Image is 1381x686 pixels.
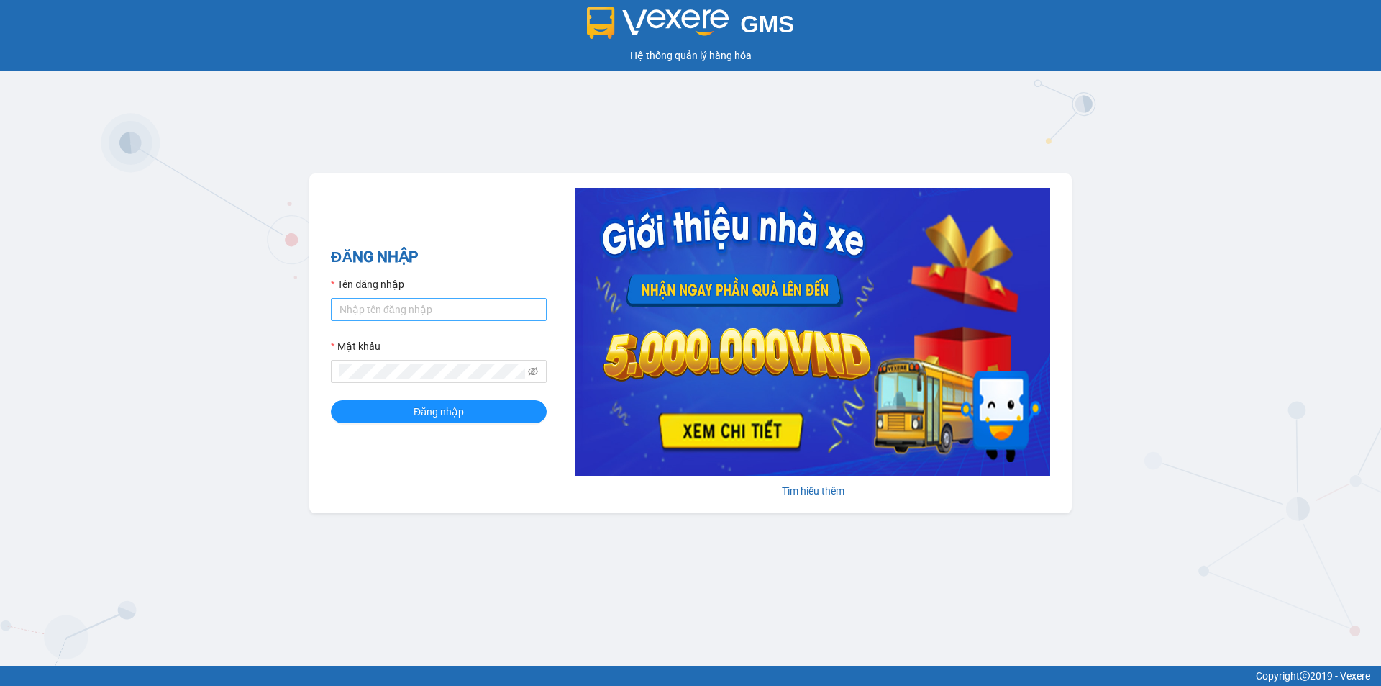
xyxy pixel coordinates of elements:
img: logo 2 [587,7,729,39]
img: banner-0 [575,188,1050,476]
span: Đăng nhập [414,404,464,420]
label: Mật khẩu [331,338,380,354]
div: Hệ thống quản lý hàng hóa [4,48,1377,63]
span: copyright [1300,671,1310,681]
div: Tìm hiểu thêm [575,483,1050,499]
span: eye-invisible [528,366,538,376]
input: Mật khẩu [339,364,525,379]
input: Tên đăng nhập [331,298,547,321]
label: Tên đăng nhập [331,276,404,292]
h2: ĐĂNG NHẬP [331,245,547,269]
span: GMS [740,11,794,37]
div: Copyright 2019 - Vexere [11,668,1370,684]
button: Đăng nhập [331,400,547,423]
a: GMS [587,22,795,33]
